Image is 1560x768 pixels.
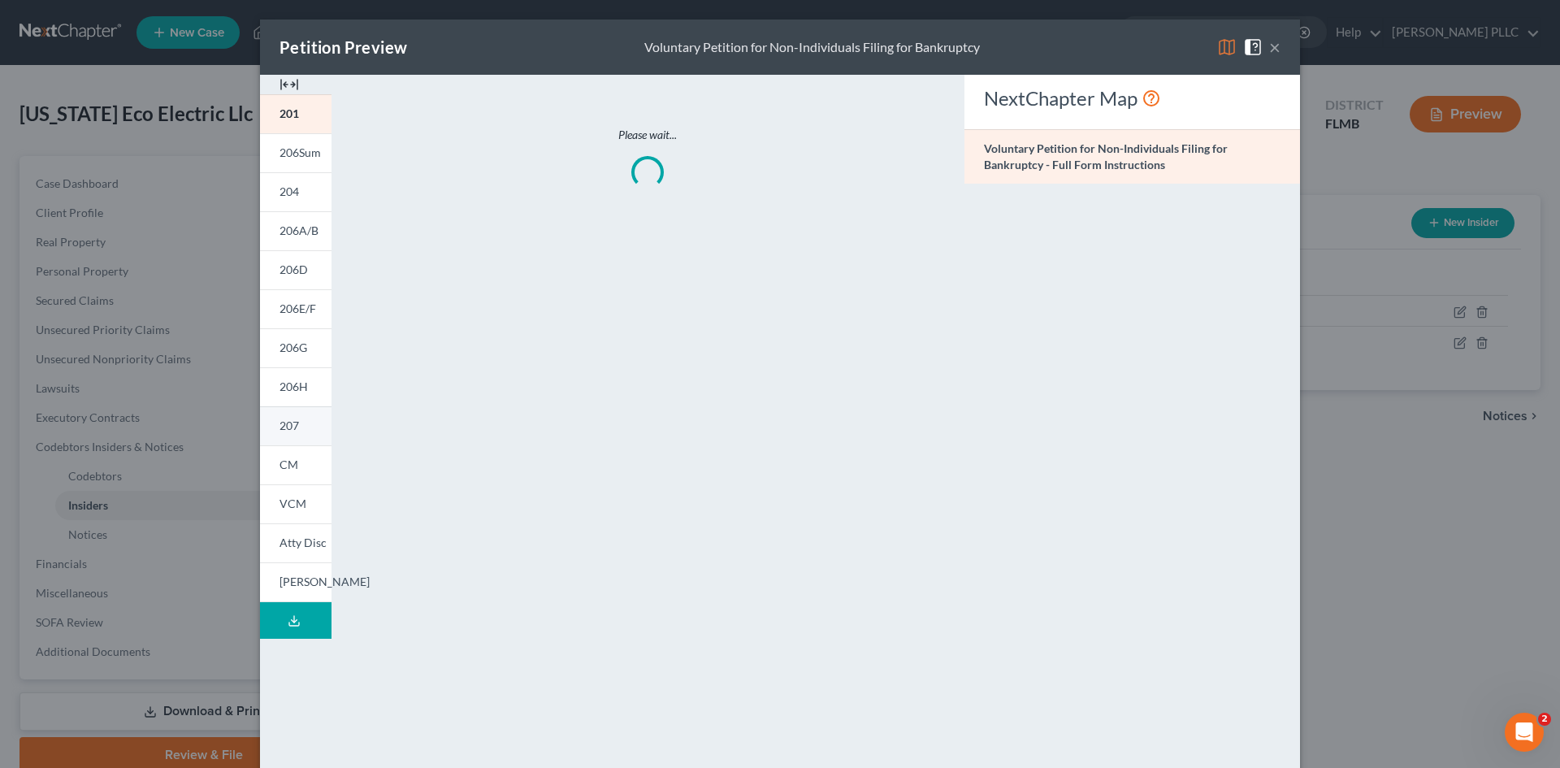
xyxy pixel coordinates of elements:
span: 206D [279,263,308,276]
span: 206A/B [279,223,318,237]
a: Atty Disc [260,523,331,562]
img: help-close-5ba153eb36485ed6c1ea00a893f15db1cb9b99d6cae46e1a8edb6c62d00a1a76.svg [1243,37,1263,57]
img: map-eea8200ae884c6f1103ae1953ef3d486a96c86aabb227e865a55264e3737af1f.svg [1217,37,1237,57]
button: × [1269,37,1280,57]
span: 201 [279,106,299,120]
div: Petition Preview [279,36,407,59]
a: 206A/B [260,211,331,250]
span: CM [279,458,298,471]
span: Atty Disc [279,536,327,549]
span: 206E/F [279,302,316,315]
span: VCM [279,497,306,510]
a: 201 [260,94,331,133]
span: 206G [279,341,307,354]
span: 206Sum [279,145,321,159]
a: 207 [260,406,331,445]
img: expand-e0f6d898513216a626fdd78e52531dac95497ffd26381d4c15ee2fc46db09dca.svg [279,75,299,94]
a: CM [260,445,331,484]
a: 206Sum [260,133,331,172]
a: 206D [260,250,331,289]
a: 204 [260,172,331,211]
a: VCM [260,484,331,523]
a: 206G [260,328,331,367]
strong: Voluntary Petition for Non-Individuals Filing for Bankruptcy - Full Form Instructions [984,141,1228,171]
a: [PERSON_NAME] [260,562,331,602]
span: 206H [279,380,308,393]
a: 206H [260,367,331,406]
span: [PERSON_NAME] [279,575,370,588]
div: Voluntary Petition for Non-Individuals Filing for Bankruptcy [644,38,980,57]
p: Please wait... [400,127,895,143]
iframe: Intercom live chat [1505,713,1544,752]
span: 2 [1538,713,1551,726]
span: 207 [279,419,299,432]
span: 204 [279,184,299,198]
div: NextChapter Map [984,85,1280,111]
a: 206E/F [260,289,331,328]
